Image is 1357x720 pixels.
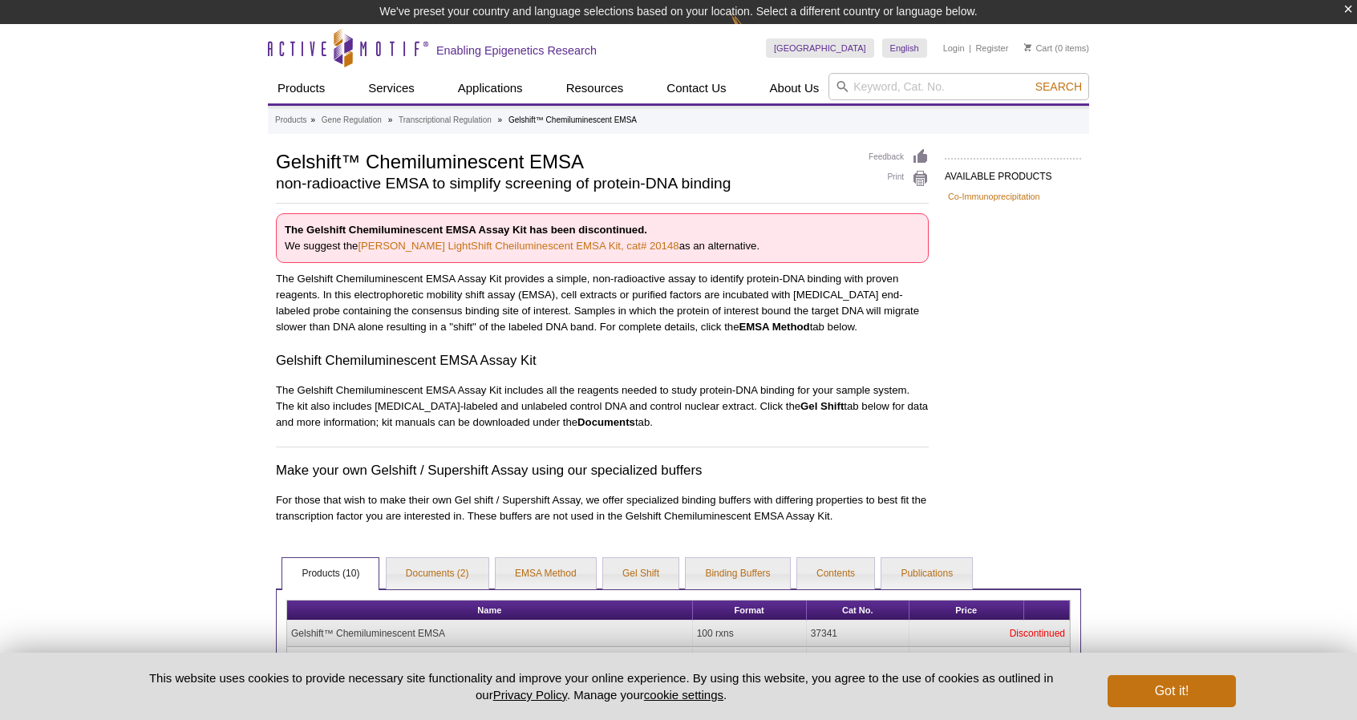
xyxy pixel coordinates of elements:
a: EMSA Method [496,558,596,590]
a: Contents [797,558,874,590]
h2: Enabling Epigenetics Research [436,43,597,58]
th: Cat No. [807,601,909,621]
td: 37480 [807,647,909,673]
a: Gel Shift [603,558,678,590]
a: Products [275,113,306,127]
button: cookie settings [644,688,723,702]
a: Applications [448,73,533,103]
li: » [388,115,393,124]
a: Documents (2) [387,558,488,590]
strong: The Gelshift Chemiluminescent EMSA Assay Kit has been discontinued. [285,224,647,236]
a: About Us [760,73,829,103]
h1: Gelshift™ Chemiluminescent EMSA [276,148,853,172]
strong: Gel Shift [800,400,844,412]
a: [PERSON_NAME] LightShift Cheiluminescent EMSA Kit, cat# 20148 [358,240,678,252]
a: Gene Regulation [322,113,382,127]
strong: EMSA Method [739,321,809,333]
a: Print [869,170,929,188]
a: [GEOGRAPHIC_DATA] [766,38,874,58]
a: Binding Buffers [686,558,789,590]
li: » [310,115,315,124]
p: The Gelshift Chemiluminescent EMSA Assay Kit includes all the reagents needed to study protein-DN... [276,382,929,431]
a: Resources [557,73,634,103]
a: Contact Us [657,73,735,103]
h3: Make your own Gelshift / Supershift Assay using our specialized buffers [276,461,929,480]
a: Privacy Policy [493,688,567,702]
h2: AVAILABLE PRODUCTS [945,158,1081,187]
li: » [498,115,503,124]
td: 37341 [807,621,909,647]
img: Your Cart [1024,43,1031,51]
button: Search [1031,79,1087,94]
a: Co-Immunoprecipitation [948,189,1040,204]
li: | [969,38,971,58]
td: Discontinued [909,647,1070,673]
th: Price [909,601,1024,621]
img: Change Here [731,12,773,50]
li: Gelshift™ Chemiluminescent EMSA [508,115,637,124]
td: Gelshift™ Chemiluminescent EMSA [287,621,693,647]
a: Services [358,73,424,103]
a: Register [975,42,1008,54]
input: Keyword, Cat. No. [828,73,1089,100]
h2: non-radioactive EMSA to simplify screening of protein-DNA binding [276,176,853,191]
p: We suggest the as an alternative. [276,213,929,263]
li: (0 items) [1024,38,1089,58]
span: Search [1035,80,1082,93]
td: Binding Buffer B-1 [287,647,693,673]
a: Login [943,42,965,54]
button: Got it! [1108,675,1236,707]
a: Publications [881,558,972,590]
p: This website uses cookies to provide necessary site functionality and improve your online experie... [121,669,1081,703]
th: Name [287,601,693,621]
td: 240 µl [693,647,807,673]
th: Format [693,601,807,621]
td: Discontinued [909,621,1070,647]
a: Feedback [869,148,929,166]
a: Cart [1024,42,1052,54]
p: For those that wish to make their own Gel shift / Supershift Assay, we offer specialized binding ... [276,492,929,524]
a: English [882,38,927,58]
h3: Gelshift Chemiluminescent EMSA Assay Kit [276,351,929,370]
a: Transcriptional Regulation [399,113,492,127]
p: The Gelshift Chemiluminescent EMSA Assay Kit provides a simple, non-radioactive assay to identify... [276,271,929,335]
td: 100 rxns [693,621,807,647]
a: Products (10) [282,558,379,590]
strong: Documents [577,416,635,428]
a: Products [268,73,334,103]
